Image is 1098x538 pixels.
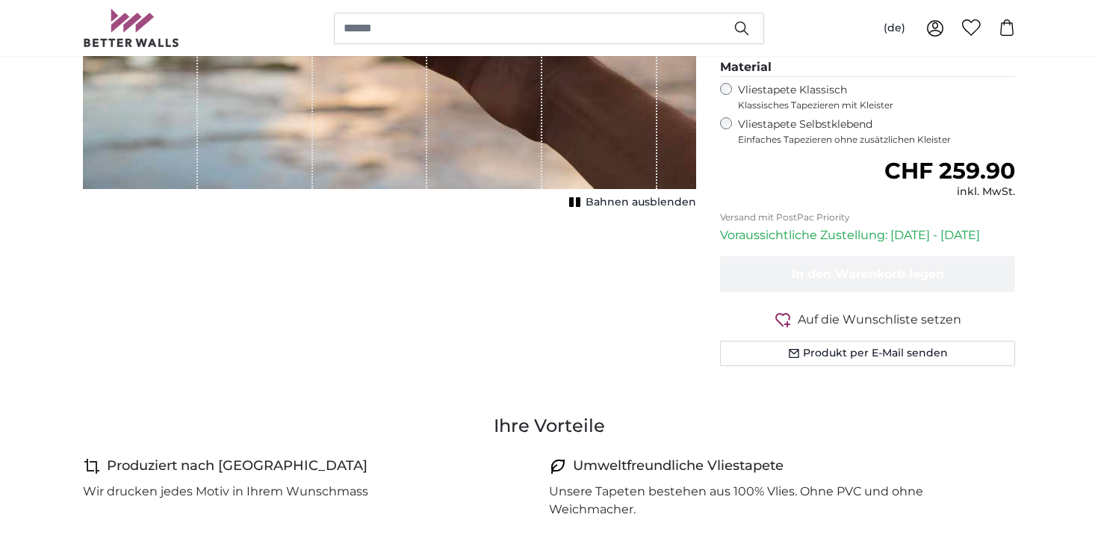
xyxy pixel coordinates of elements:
[720,226,1015,244] p: Voraussichtliche Zustellung: [DATE] - [DATE]
[884,157,1015,185] span: CHF 259.90
[792,267,944,281] span: In den Warenkorb legen
[720,211,1015,223] p: Versand mit PostPac Priority
[798,311,961,329] span: Auf die Wunschliste setzen
[549,483,1003,519] p: Unsere Tapeten bestehen aus 100% Vlies. Ohne PVC und ohne Weichmacher.
[107,456,367,477] h4: Produziert nach [GEOGRAPHIC_DATA]
[586,195,696,210] span: Bahnen ausblenden
[720,58,1015,77] legend: Material
[738,99,1002,111] span: Klassisches Tapezieren mit Kleister
[83,483,368,501] p: Wir drucken jedes Motiv in Ihrem Wunschmass
[738,83,1002,111] label: Vliestapete Klassisch
[720,256,1015,292] button: In den Warenkorb legen
[738,117,1015,146] label: Vliestapete Selbstklebend
[83,414,1015,438] h3: Ihre Vorteile
[884,185,1015,200] div: inkl. MwSt.
[738,134,1015,146] span: Einfaches Tapezieren ohne zusätzlichen Kleister
[720,341,1015,366] button: Produkt per E-Mail senden
[573,456,784,477] h4: Umweltfreundliche Vliestapete
[565,192,696,213] button: Bahnen ausblenden
[720,310,1015,329] button: Auf die Wunschliste setzen
[872,15,917,42] button: (de)
[83,9,180,47] img: Betterwalls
